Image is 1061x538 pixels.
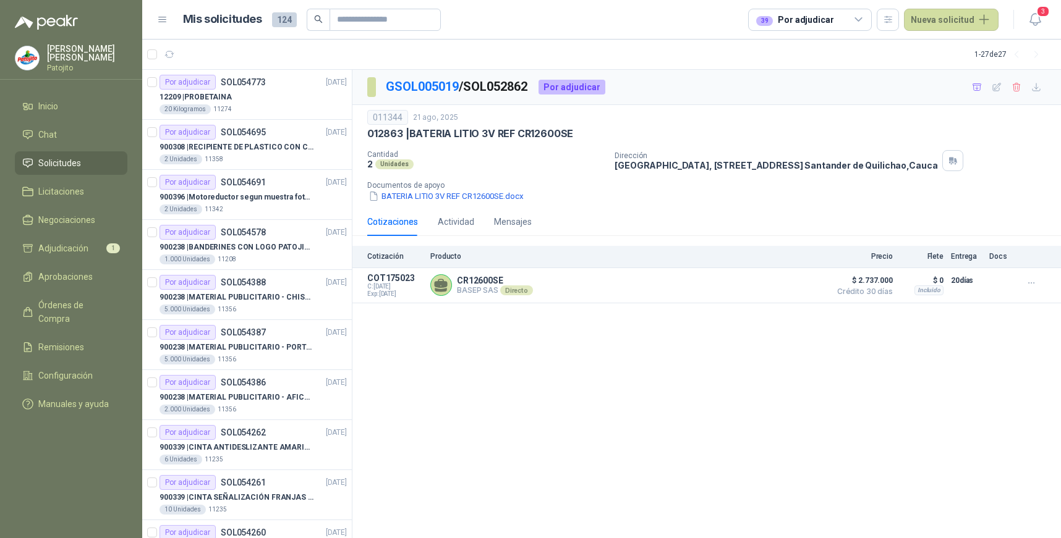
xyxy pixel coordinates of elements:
p: SOL054261 [221,478,266,487]
div: 2 Unidades [160,154,202,164]
button: BATERIA LITIO 3V REF CR12600SE.docx [367,190,525,203]
p: $ 0 [900,273,944,288]
a: Por adjudicarSOL054773[DATE] 12209 |PROBETAINA20 Kilogramos11274 [142,70,352,120]
a: Manuales y ayuda [15,392,127,416]
p: Producto [430,252,824,261]
p: Docs [989,252,1014,261]
p: 900339 | CINTA SEÑALIZACIÓN FRANJAS AMARILLAS NEGRA [160,492,313,503]
a: Por adjudicarSOL054388[DATE] 900238 |MATERIAL PUBLICITARIO - CHISPA PATOJITO VER ADJUNTO5.000 Uni... [142,270,352,320]
p: 20 días [951,273,982,288]
div: Por adjudicar [160,75,216,90]
p: SOL054388 [221,278,266,287]
div: 1 - 27 de 27 [974,44,1046,64]
p: [DATE] [326,427,347,439]
p: 900308 | RECIPIENTE DE PLASTICO CON CAPACIDAD DE 1.8 LT PARA LA EXTRACCIÓN MANUAL DE LIQUIDOS [160,141,313,153]
div: 2 Unidades [160,204,202,214]
span: $ 2.737.000 [831,273,893,288]
a: Licitaciones [15,180,127,203]
p: [DATE] [326,77,347,88]
div: Incluido [914,285,944,295]
span: 124 [272,12,297,27]
p: 012863 | BATERIA LITIO 3V REF CR12600SE [367,127,573,140]
a: Negociaciones [15,208,127,232]
a: Por adjudicarSOL054695[DATE] 900308 |RECIPIENTE DE PLASTICO CON CAPACIDAD DE 1.8 LT PARA LA EXTRA... [142,120,352,170]
p: SOL054773 [221,78,266,86]
p: Dirección [615,151,937,160]
p: [PERSON_NAME] [PERSON_NAME] [47,44,127,62]
div: Por adjudicar [160,475,216,490]
span: Aprobaciones [38,270,93,284]
a: Por adjudicarSOL054261[DATE] 900339 |CINTA SEÑALIZACIÓN FRANJAS AMARILLAS NEGRA10 Unidades11235 [142,470,352,520]
img: Logo peakr [15,15,78,30]
p: 11356 [218,355,236,364]
p: [DATE] [326,227,347,238]
p: 11208 [218,254,236,264]
p: COT175023 [367,273,423,283]
p: Precio [831,252,893,261]
p: [DATE] [326,177,347,188]
div: Por adjudicar [160,325,216,340]
div: Unidades [375,159,414,169]
span: Configuración [38,369,93,382]
a: Por adjudicarSOL054387[DATE] 900238 |MATERIAL PUBLICITARIO - PORTAPRECIOS VER ADJUNTO5.000 Unidad... [142,320,352,370]
p: SOL054260 [221,528,266,537]
p: 900238 | MATERIAL PUBLICITARIO - PORTAPRECIOS VER ADJUNTO [160,342,313,353]
div: Mensajes [494,215,532,229]
span: Inicio [38,99,58,113]
div: Por adjudicar [160,425,216,440]
p: 11235 [208,505,227,515]
p: SOL054691 [221,178,266,187]
div: 20 Kilogramos [160,104,211,114]
p: [DATE] [326,327,347,338]
p: 900238 | MATERIAL PUBLICITARIO - AFICHE VER ADJUNTO [160,392,313,403]
span: Manuales y ayuda [38,397,109,411]
div: 39 [756,16,773,26]
p: 11342 [205,204,223,214]
p: [DATE] [326,277,347,288]
div: 1.000 Unidades [160,254,215,264]
p: 11358 [205,154,223,164]
p: Cantidad [367,150,605,159]
div: Por adjudicar [756,13,833,27]
p: Flete [900,252,944,261]
div: Por adjudicar [160,225,216,240]
p: 21 ago, 2025 [413,112,458,124]
p: [DATE] [326,377,347,389]
span: Licitaciones [38,185,84,198]
div: Por adjudicar [160,275,216,290]
button: 3 [1024,9,1046,31]
img: Company Logo [15,46,39,70]
a: Remisiones [15,335,127,359]
span: C: [DATE] [367,283,423,290]
div: Por adjudicar [160,125,216,140]
div: 011344 [367,110,408,125]
p: 900238 | BANDERINES CON LOGO PATOJITO - VER DOC ADJUNTO [160,242,313,253]
div: Directo [500,285,533,295]
p: SOL054262 [221,428,266,437]
div: 10 Unidades [160,505,206,515]
h1: Mis solicitudes [183,11,262,28]
p: 11356 [218,305,236,314]
a: Por adjudicarSOL054262[DATE] 900339 |CINTA ANTIDESLIZANTE AMARILLA / NEGRA6 Unidades11235 [142,420,352,470]
p: Documentos de apoyo [367,181,1056,190]
p: Cotización [367,252,423,261]
div: 6 Unidades [160,455,202,464]
p: Entrega [951,252,982,261]
div: Por adjudicar [160,375,216,390]
a: Por adjudicarSOL054691[DATE] 900396 |Motoreductor segun muestra fotográfica2 Unidades11342 [142,170,352,220]
span: Órdenes de Compra [38,298,116,326]
button: Nueva solicitud [904,9,999,31]
p: 2 [367,159,373,169]
p: 900238 | MATERIAL PUBLICITARIO - CHISPA PATOJITO VER ADJUNTO [160,292,313,303]
div: Por adjudicar [539,80,605,95]
div: Cotizaciones [367,215,418,229]
p: SOL054578 [221,228,266,237]
a: Aprobaciones [15,265,127,288]
a: Por adjudicarSOL054386[DATE] 900238 |MATERIAL PUBLICITARIO - AFICHE VER ADJUNTO2.000 Unidades11356 [142,370,352,420]
span: 3 [1036,6,1050,17]
p: SOL054387 [221,328,266,337]
a: Órdenes de Compra [15,293,127,330]
span: search [314,15,323,23]
a: Por adjudicarSOL054578[DATE] 900238 |BANDERINES CON LOGO PATOJITO - VER DOC ADJUNTO1.000 Unidades... [142,220,352,270]
a: Configuración [15,364,127,387]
